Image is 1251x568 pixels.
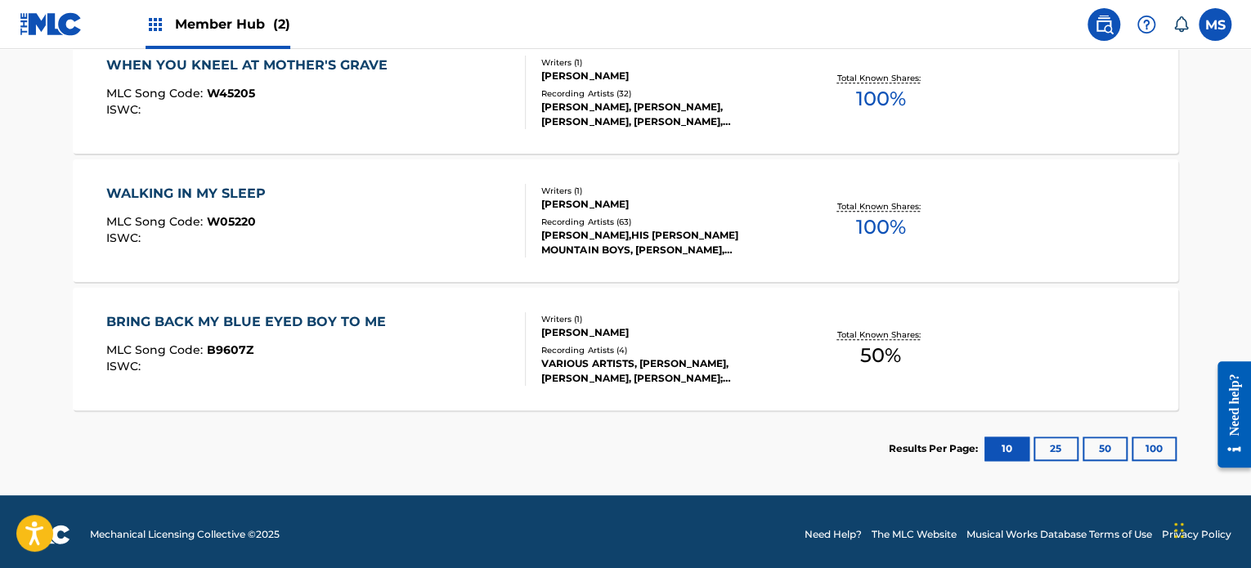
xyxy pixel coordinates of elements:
[541,185,788,197] div: Writers ( 1 )
[106,56,396,75] div: WHEN YOU KNEEL AT MOTHER'S GRAVE
[541,313,788,325] div: Writers ( 1 )
[207,86,255,101] span: W45205
[207,342,253,357] span: B9607Z
[541,216,788,228] div: Recording Artists ( 63 )
[541,228,788,257] div: [PERSON_NAME],HIS [PERSON_NAME] MOUNTAIN BOYS, [PERSON_NAME], [PERSON_NAME], [PERSON_NAME], WALKI...
[273,16,290,32] span: (2)
[146,15,165,34] img: Top Rightsholders
[1083,436,1128,461] button: 50
[106,312,394,332] div: BRING BACK MY BLUE EYED BOY TO ME
[855,212,905,242] span: 100 %
[541,197,788,212] div: [PERSON_NAME]
[1034,436,1078,461] button: 25
[805,527,862,542] a: Need Help?
[1132,436,1177,461] button: 100
[20,12,83,36] img: MLC Logo
[984,436,1029,461] button: 10
[1130,8,1163,41] div: Help
[541,325,788,340] div: [PERSON_NAME]
[73,288,1178,410] a: BRING BACK MY BLUE EYED BOY TO MEMLC Song Code:B9607ZISWC:Writers (1)[PERSON_NAME]Recording Artis...
[1199,8,1231,41] div: User Menu
[106,102,145,117] span: ISWC :
[855,84,905,114] span: 100 %
[106,184,274,203] div: WALKING IN MY SLEEP
[889,441,982,456] p: Results Per Page:
[541,100,788,129] div: [PERSON_NAME], [PERSON_NAME], [PERSON_NAME], [PERSON_NAME], [PERSON_NAME], [PERSON_NAME]
[541,56,788,69] div: Writers ( 1 )
[1174,506,1184,555] div: Drag
[1162,527,1231,542] a: Privacy Policy
[106,342,207,357] span: MLC Song Code :
[73,159,1178,282] a: WALKING IN MY SLEEPMLC Song Code:W05220ISWC:Writers (1)[PERSON_NAME]Recording Artists (63)[PERSON...
[541,87,788,100] div: Recording Artists ( 32 )
[1094,15,1114,34] img: search
[90,527,280,542] span: Mechanical Licensing Collective © 2025
[1173,16,1189,33] div: Notifications
[836,329,924,341] p: Total Known Shares:
[860,341,901,370] span: 50 %
[207,214,256,229] span: W05220
[106,86,207,101] span: MLC Song Code :
[73,31,1178,154] a: WHEN YOU KNEEL AT MOTHER'S GRAVEMLC Song Code:W45205ISWC:Writers (1)[PERSON_NAME]Recording Artist...
[1169,490,1251,568] iframe: Chat Widget
[836,200,924,212] p: Total Known Shares:
[1087,8,1120,41] a: Public Search
[541,69,788,83] div: [PERSON_NAME]
[175,15,290,34] span: Member Hub
[1137,15,1156,34] img: help
[872,527,957,542] a: The MLC Website
[541,344,788,356] div: Recording Artists ( 4 )
[966,527,1152,542] a: Musical Works Database Terms of Use
[541,356,788,386] div: VARIOUS ARTISTS, [PERSON_NAME], [PERSON_NAME], [PERSON_NAME];[PERSON_NAME];[PERSON_NAME];[PERSON_...
[106,359,145,373] span: ISWC :
[1205,349,1251,481] iframe: Resource Center
[836,72,924,84] p: Total Known Shares:
[106,214,207,229] span: MLC Song Code :
[106,230,145,245] span: ISWC :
